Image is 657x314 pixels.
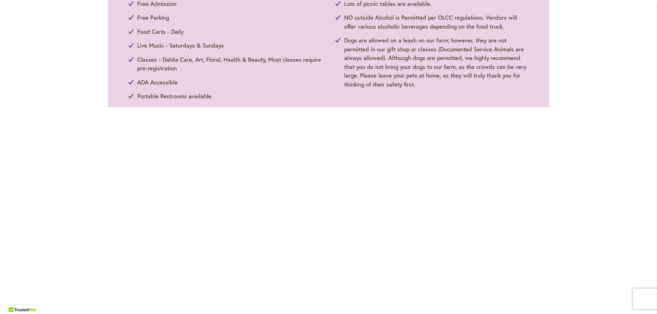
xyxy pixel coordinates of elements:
span: Portable Restrooms available [137,92,211,101]
span: Free Parking [137,13,169,22]
span: ADA Accessible [137,78,178,87]
span: Classes - Dahlia Care, Art, Floral, Health & Beauty, Most classes require pre-registration [137,55,322,73]
span: Dogs are allowed on a leash on our farm; however, they are not permitted in our gift shop or clas... [344,36,529,89]
span: Food Carts - Daily [137,27,183,36]
span: Live Music - Saturdays & Sundays [137,41,224,50]
span: NO outside Alcohol is Permitted per OLCC regulations. Vendors will offer various alcoholic bevera... [344,13,529,31]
